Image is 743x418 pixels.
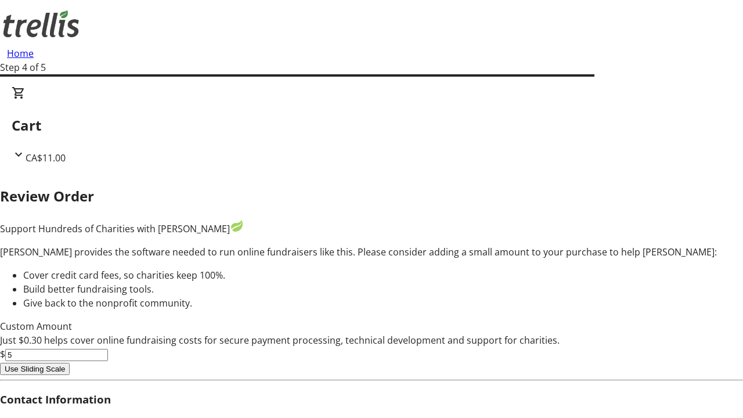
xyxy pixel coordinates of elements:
h2: Cart [12,115,731,136]
li: Give back to the nonprofit community. [23,296,743,310]
li: Cover credit card fees, so charities keep 100%. [23,268,743,282]
span: CA$11.00 [26,152,66,164]
li: Build better fundraising tools. [23,282,743,296]
div: CartCA$11.00 [12,86,731,165]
